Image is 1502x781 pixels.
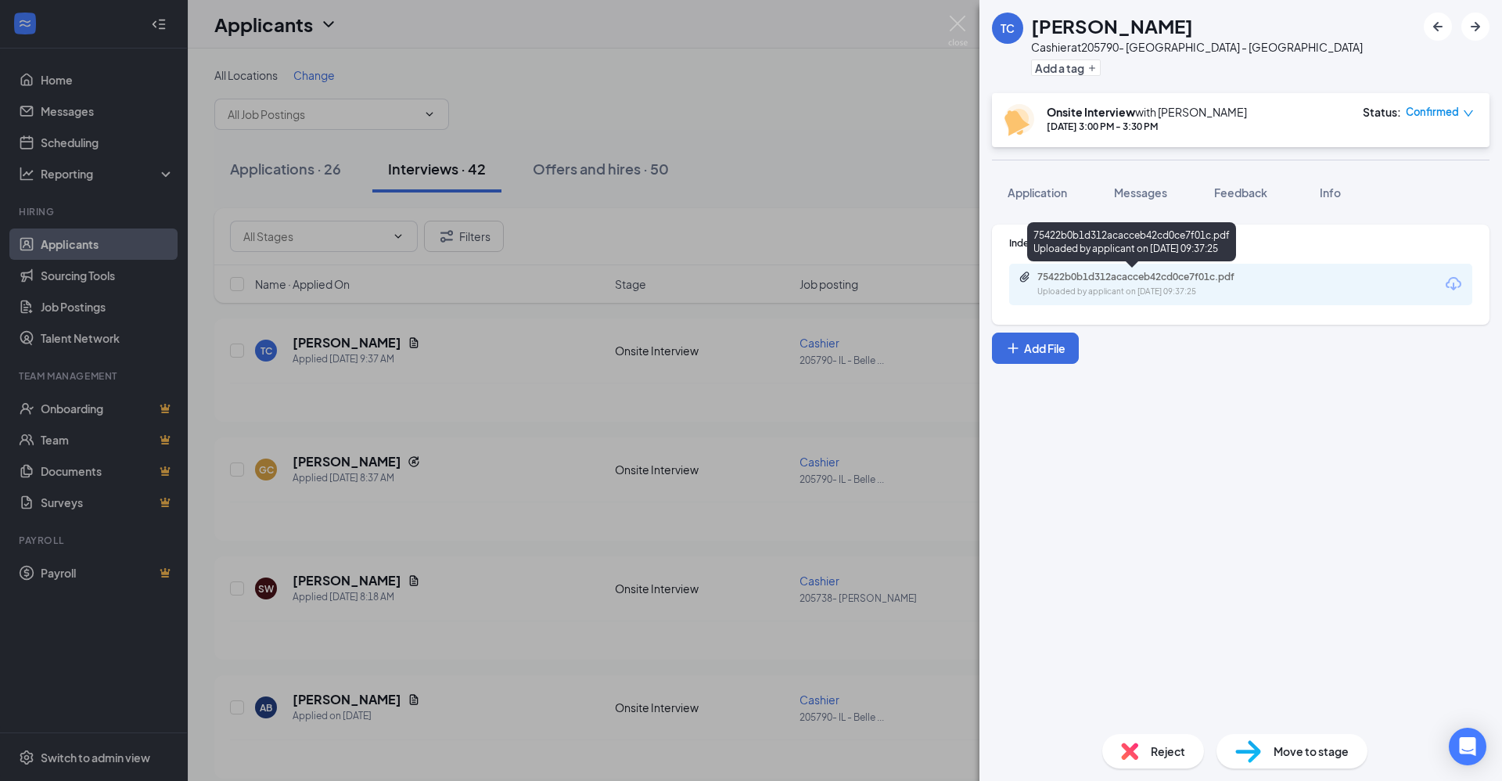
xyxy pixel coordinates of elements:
h1: [PERSON_NAME] [1031,13,1193,39]
div: [DATE] 3:00 PM - 3:30 PM [1047,120,1247,133]
svg: Plus [1005,340,1021,356]
div: Open Intercom Messenger [1449,728,1486,765]
button: Add FilePlus [992,333,1079,364]
a: Paperclip75422b0b1d312acacceb42cd0ce7f01c.pdfUploaded by applicant on [DATE] 09:37:25 [1019,271,1272,298]
div: Uploaded by applicant on [DATE] 09:37:25 [1037,286,1272,298]
span: Confirmed [1406,104,1459,120]
div: TC [1001,20,1015,36]
span: Messages [1114,185,1167,200]
span: Info [1320,185,1341,200]
button: ArrowRight [1461,13,1489,41]
div: Cashier at 205790- [GEOGRAPHIC_DATA] - [GEOGRAPHIC_DATA] [1031,39,1363,55]
svg: Download [1444,275,1463,293]
svg: Paperclip [1019,271,1031,283]
svg: ArrowLeftNew [1428,17,1447,36]
button: ArrowLeftNew [1424,13,1452,41]
div: with [PERSON_NAME] [1047,104,1247,120]
svg: ArrowRight [1466,17,1485,36]
div: 75422b0b1d312acacceb42cd0ce7f01c.pdf Uploaded by applicant on [DATE] 09:37:25 [1027,222,1236,261]
span: Move to stage [1274,743,1349,760]
b: Onsite Interview [1047,105,1135,119]
span: down [1463,108,1474,119]
span: Feedback [1214,185,1267,200]
span: Reject [1151,743,1185,760]
span: Application [1008,185,1067,200]
div: Status : [1363,104,1401,120]
button: PlusAdd a tag [1031,59,1101,76]
div: Indeed Resume [1009,236,1472,250]
svg: Plus [1087,63,1097,73]
div: 75422b0b1d312acacceb42cd0ce7f01c.pdf [1037,271,1256,283]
